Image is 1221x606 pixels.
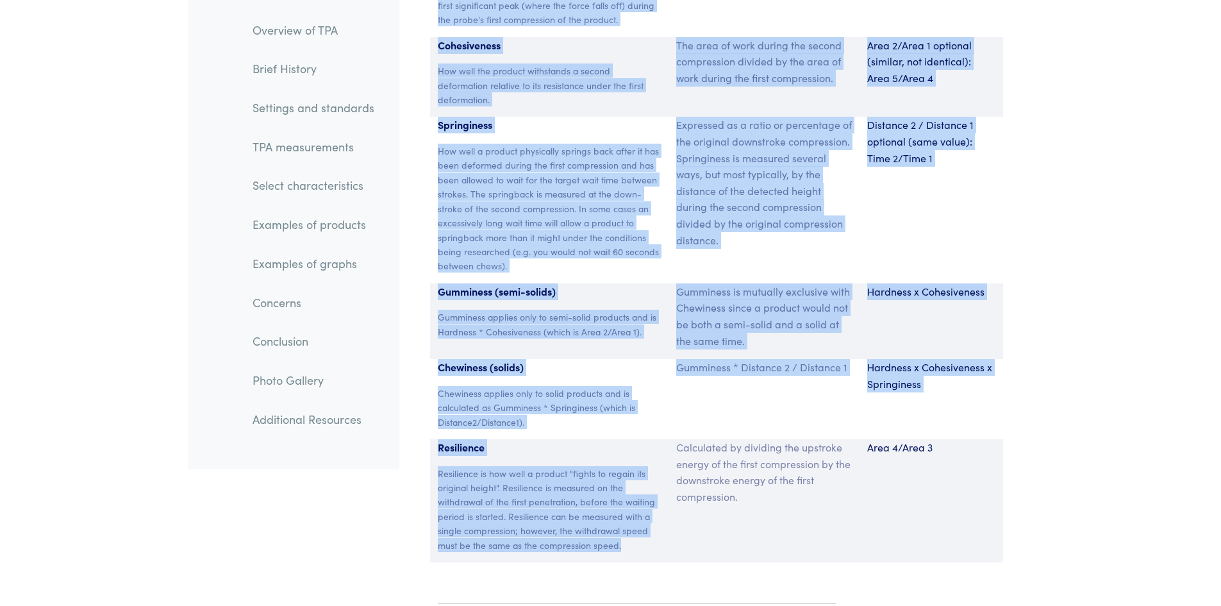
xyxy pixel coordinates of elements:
p: Hardness x Cohesiveness x Springiness [867,359,995,392]
a: Conclusion [242,327,385,357]
a: TPA measurements [242,132,385,162]
p: Gumminess (semi-solids) [438,283,661,300]
a: Photo Gallery [242,366,385,395]
p: Hardness x Cohesiveness [867,283,995,300]
p: Expressed as a ratio or percentage of the original downstroke compression. Springiness is measure... [676,117,852,248]
p: Gumminess * Distance 2 / Distance 1 [676,359,852,376]
a: Additional Resources [242,405,385,434]
p: Chewiness (solids) [438,359,661,376]
a: Examples of graphs [242,249,385,278]
a: Settings and standards [242,93,385,122]
p: Chewiness applies only to solid products and is calculated as Gumminess * Springiness (which is D... [438,386,661,429]
p: How well a product physically springs back after it has been deformed during the first compressio... [438,144,661,273]
p: Calculated by dividing the upstroke energy of the first compression by the downstroke energy of t... [676,439,852,505]
p: Cohesiveness [438,37,661,54]
a: Examples of products [242,210,385,240]
p: Gumminess applies only to semi-solid products and is Hardness * Cohesiveness (which is Area 2/Are... [438,310,661,339]
p: How well the product withstands a second deformation relative to its resistance under the first d... [438,63,661,106]
a: Overview of TPA [242,15,385,45]
p: Area 4/Area 3 [867,439,995,456]
p: Distance 2 / Distance 1 optional (same value): Time 2/Time 1 [867,117,995,166]
p: Springiness [438,117,661,133]
p: Area 2/Area 1 optional (similar, not identical): Area 5/Area 4 [867,37,995,87]
p: Resilience is how well a product "fights to regain its original height". Resilience is measured o... [438,466,661,552]
a: Select characteristics [242,171,385,201]
a: Brief History [242,55,385,84]
p: Resilience [438,439,661,456]
p: The area of work during the second compression divided by the area of work during the first compr... [676,37,852,87]
p: Gumminess is mutually exclusive with Chewiness since a product would not be both a semi-solid and... [676,283,852,349]
a: Concerns [242,288,385,317]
